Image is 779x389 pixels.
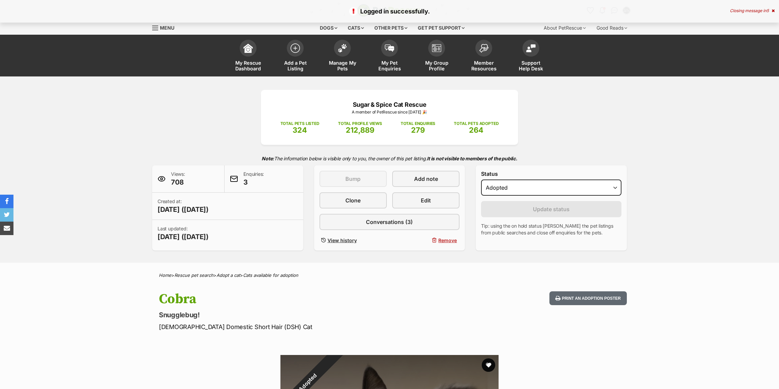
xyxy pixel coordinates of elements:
p: Logged in successfully. [7,7,772,16]
span: Edit [421,196,431,204]
img: help-desk-icon-fdf02630f3aa405de69fd3d07c3f3aa587a6932b1a1747fa1d2bba05be0121f9.svg [526,44,536,52]
h1: Cobra [159,291,444,307]
span: My Pet Enquiries [374,60,405,71]
a: Menu [152,21,179,33]
span: 212,889 [346,126,374,134]
a: Conversations (3) [319,214,460,230]
div: Closing message in [730,8,775,13]
img: group-profile-icon-3fa3cf56718a62981997c0bc7e787c4b2cf8bcc04b72c1350f741eb67cf2f40e.svg [432,44,441,52]
button: Bump [319,171,387,187]
button: Print an adoption poster [549,291,627,305]
p: Views: [171,171,185,187]
button: Update status [481,201,621,217]
span: 3 [243,177,264,187]
img: dashboard-icon-eb2f2d2d3e046f16d808141f083e7271f6b2e854fb5c12c21221c1fb7104beca.svg [243,43,253,53]
a: My Group Profile [413,36,460,76]
p: Sugar & Spice Cat Rescue [271,100,508,109]
p: Last updated: [158,225,209,241]
span: [DATE] ([DATE]) [158,232,209,241]
div: Other pets [370,21,412,35]
span: Remove [438,237,457,244]
span: 279 [411,126,425,134]
p: The information below is visible only to you, the owner of this pet listing. [152,152,627,165]
p: TOTAL ENQUIRIES [401,121,435,127]
span: Menu [160,25,174,31]
span: 5 [767,8,769,13]
strong: Note: [262,156,274,161]
a: View history [319,235,387,245]
div: About PetRescue [539,21,590,35]
img: add-pet-listing-icon-0afa8454b4691262ce3f59096e99ab1cd57d4a30225e0717b998d2c9b9846f56.svg [291,43,300,53]
a: Adopt a cat [216,272,240,278]
span: My Rescue Dashboard [233,60,263,71]
p: TOTAL PETS LISTED [280,121,319,127]
span: 324 [293,126,307,134]
span: My Group Profile [421,60,452,71]
img: pet-enquiries-icon-7e3ad2cf08bfb03b45e93fb7055b45f3efa6380592205ae92323e6603595dc1f.svg [385,44,394,52]
a: Add note [392,171,460,187]
p: [DEMOGRAPHIC_DATA] Domestic Short Hair (DSH) Cat [159,322,444,331]
p: TOTAL PROFILE VIEWS [338,121,382,127]
span: Member Resources [469,60,499,71]
a: Add a Pet Listing [272,36,319,76]
a: Home [159,272,171,278]
span: 264 [469,126,483,134]
span: Manage My Pets [327,60,358,71]
a: Rescue pet search [174,272,213,278]
a: Member Resources [460,36,507,76]
span: Bump [345,175,361,183]
div: > > > [142,273,637,278]
div: Cats [343,21,369,35]
span: Add note [414,175,438,183]
a: Manage My Pets [319,36,366,76]
a: Edit [392,192,460,208]
span: Add a Pet Listing [280,60,310,71]
p: Enquiries: [243,171,264,187]
a: Support Help Desk [507,36,554,76]
span: Update status [533,205,570,213]
span: Clone [345,196,361,204]
p: TOTAL PETS ADOPTED [454,121,499,127]
span: View history [328,237,357,244]
p: Created at: [158,198,209,214]
strong: It is not visible to members of the public. [427,156,517,161]
button: favourite [482,358,495,372]
img: manage-my-pets-icon-02211641906a0b7f246fdf0571729dbe1e7629f14944591b6c1af311fb30b64b.svg [338,44,347,53]
a: My Rescue Dashboard [225,36,272,76]
button: Remove [392,235,460,245]
label: Status [481,171,621,177]
a: Cats available for adoption [243,272,298,278]
p: Tip: using the on hold status [PERSON_NAME] the pet listings from public searches and close off e... [481,223,621,236]
span: [DATE] ([DATE]) [158,205,209,214]
div: Good Reads [592,21,632,35]
img: member-resources-icon-8e73f808a243e03378d46382f2149f9095a855e16c252ad45f914b54edf8863c.svg [479,44,488,53]
a: My Pet Enquiries [366,36,413,76]
p: Snugglebug! [159,310,444,320]
div: Get pet support [413,21,469,35]
div: Dogs [315,21,342,35]
span: Support Help Desk [516,60,546,71]
p: A member of PetRescue since [DATE] 🎉 [271,109,508,115]
a: Clone [319,192,387,208]
span: 708 [171,177,185,187]
span: Conversations (3) [366,218,413,226]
